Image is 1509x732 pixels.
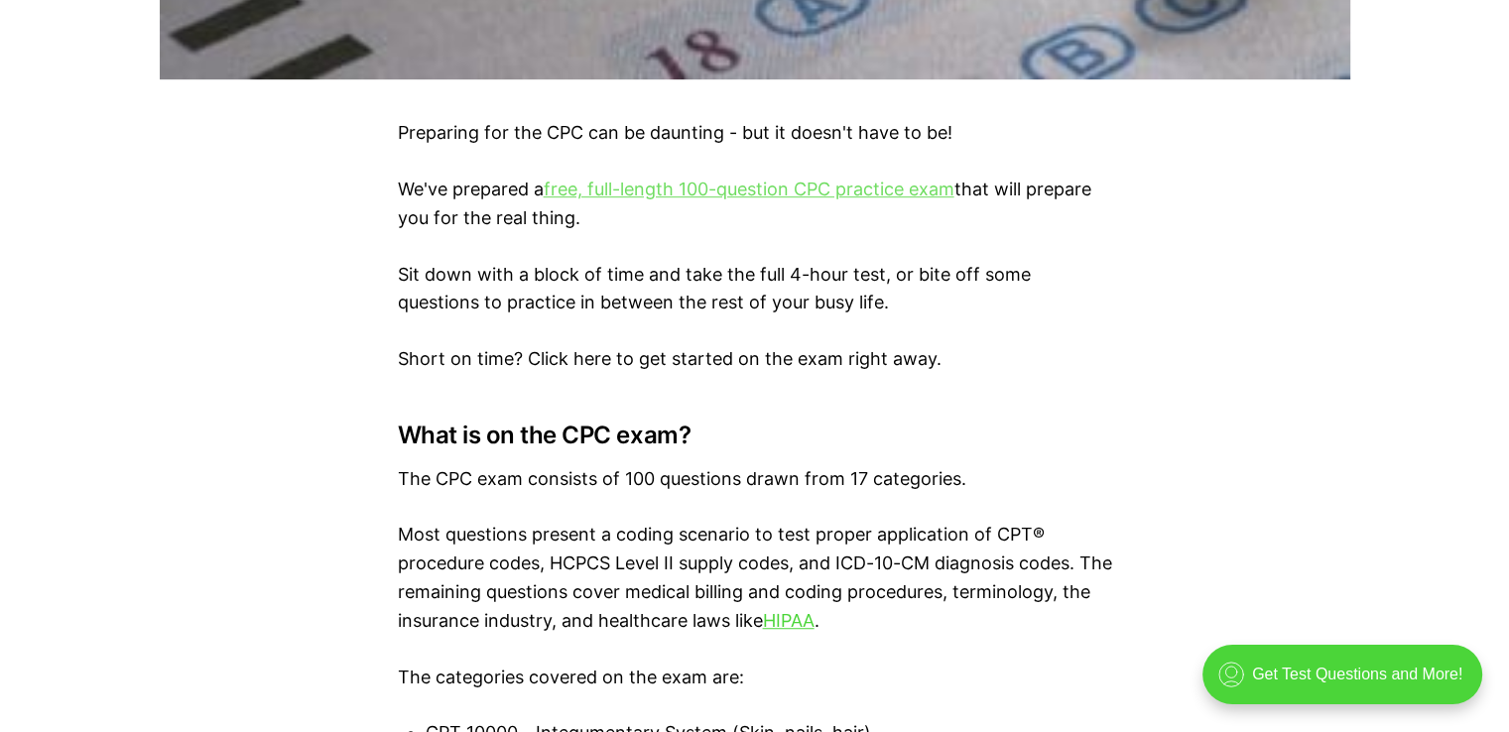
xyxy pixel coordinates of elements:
[398,119,1112,148] p: Preparing for the CPC can be daunting - but it doesn't have to be!
[398,261,1112,318] p: Sit down with a block of time and take the full 4-hour test, or bite off some questions to practi...
[398,521,1112,635] p: Most questions present a coding scenario to test proper application of CPT® procedure codes, HCPC...
[398,422,1112,449] h3: What is on the CPC exam?
[544,179,954,199] a: free, full-length 100-question CPC practice exam
[398,465,1112,494] p: The CPC exam consists of 100 questions drawn from 17 categories.
[1186,635,1509,732] iframe: portal-trigger
[398,345,1112,374] p: Short on time? Click here to get started on the exam right away.
[763,610,815,631] a: HIPAA
[398,176,1112,233] p: We've prepared a that will prepare you for the real thing.
[398,664,1112,692] p: The categories covered on the exam are:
